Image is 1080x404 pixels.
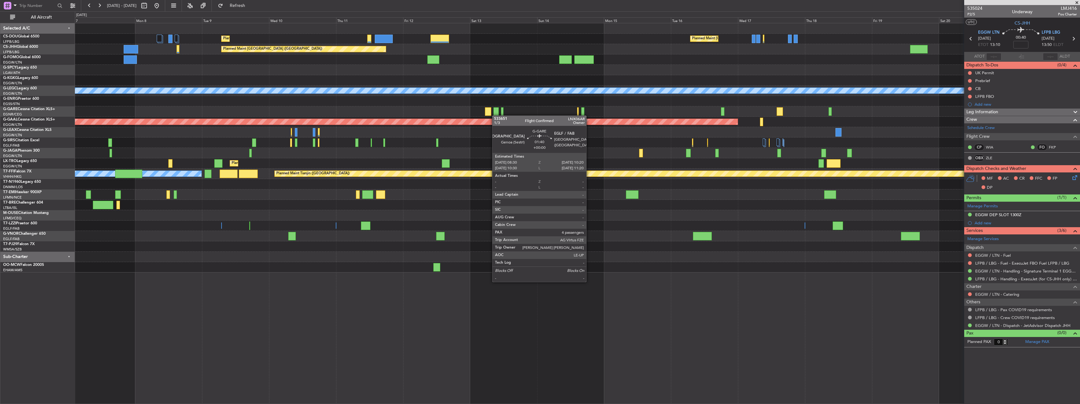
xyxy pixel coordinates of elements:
a: G-GARECessna Citation XLS+ [3,107,55,111]
span: (3/6) [1057,227,1066,234]
span: (0/4) [1057,62,1066,68]
a: EHAM/AMS [3,268,22,272]
a: EGGW / LTN - Dispatch - JetAdvisor Dispatch JHH [975,323,1071,328]
span: Permits [966,194,981,202]
span: FFC [1035,176,1042,182]
div: Planned Maint [GEOGRAPHIC_DATA] ([GEOGRAPHIC_DATA]) [692,34,791,43]
span: CS-JHH [3,45,17,49]
a: FKP [1049,144,1063,150]
span: MF [987,176,993,182]
span: [DATE] [1042,36,1055,42]
div: Sat 20 [939,17,1006,23]
span: M-OUSE [3,211,18,215]
span: G-LEAX [3,128,17,132]
a: G-FOMOGlobal 6000 [3,55,41,59]
span: G-FOMO [3,55,19,59]
a: Manage Services [967,236,999,242]
div: UK Permit [975,70,994,76]
div: Fri 12 [403,17,470,23]
a: G-VNORChallenger 650 [3,232,46,236]
span: Dispatch To-Dos [966,62,998,69]
span: LX-TRO [3,159,17,163]
a: EGGW/LTN [3,91,22,96]
a: EGNR/CEG [3,112,22,117]
a: EGGW/LTN [3,154,22,158]
div: Add new [975,102,1077,107]
div: CP [974,144,984,151]
a: EGSS/STN [3,102,20,106]
span: G-SIRS [3,138,15,142]
span: T7-FFI [3,170,14,173]
a: G-JAGAPhenom 300 [3,149,40,153]
a: G-ENRGPraetor 600 [3,97,39,101]
span: Pos Charter [1058,12,1077,17]
span: OO-MCW [3,263,20,267]
a: EGGW / LTN - Fuel [975,253,1011,258]
span: CR [1019,176,1025,182]
span: T7-EMI [3,190,15,194]
span: 13:50 [1042,42,1052,48]
a: EGGW/LTN [3,81,22,86]
a: LFPB / LBG - Pax COVID19 requirements [975,307,1052,312]
span: FP [1053,176,1057,182]
span: Pax [966,330,973,337]
a: CS-DOUGlobal 6500 [3,35,39,38]
a: G-SIRSCitation Excel [3,138,39,142]
a: G-SPCYLegacy 650 [3,66,37,70]
span: AC [1003,176,1009,182]
div: EGGW DEP SLOT 1300Z [975,212,1021,217]
a: LX-TROLegacy 650 [3,159,37,163]
span: ATOT [974,53,985,60]
div: OBX [974,154,984,161]
a: T7-PJ29Falcon 7X [3,242,35,246]
span: G-GARE [3,107,18,111]
div: [DATE] [76,13,87,18]
div: Sun 7 [68,17,135,23]
span: Dispatch [966,244,984,251]
span: ALDT [1060,53,1070,60]
a: WIA [986,144,1000,150]
a: T7-N1960Legacy 650 [3,180,41,184]
span: (0/0) [1057,329,1066,336]
span: All Aircraft [16,15,66,20]
a: T7-EMIHawker 900XP [3,190,42,194]
span: Services [966,227,983,234]
span: CS-DOU [3,35,18,38]
button: All Aircraft [7,12,68,22]
a: LGAV/ATH [3,70,20,75]
span: Leg Information [966,109,998,116]
a: LFPB / LBG - Crew COVID19 requirements [975,315,1055,320]
span: Refresh [224,3,251,8]
span: G-ENRG [3,97,18,101]
a: G-GAALCessna Citation XLS+ [3,118,55,121]
a: G-LEAXCessna Citation XLS [3,128,52,132]
div: Sat 13 [470,17,537,23]
a: EGGW/LTN [3,133,22,137]
div: Wed 10 [269,17,336,23]
div: Wed 17 [738,17,805,23]
a: WMSA/SZB [3,247,22,252]
div: Mon 8 [135,17,202,23]
a: T7-LZZIPraetor 600 [3,222,37,225]
div: Planned Maint Tianjin ([GEOGRAPHIC_DATA]) [276,169,350,178]
a: EGLF/FAB [3,143,20,148]
span: 13:10 [990,42,1000,48]
div: Underway [1012,8,1032,15]
div: LFPB FBO [975,94,994,99]
input: --:-- [986,53,1001,60]
span: (1/1) [1057,194,1066,201]
a: EGGW/LTN [3,60,22,65]
span: G-JAGA [3,149,18,153]
div: Fri 19 [872,17,939,23]
label: Planned PAX [967,339,991,345]
span: T7-PJ29 [3,242,17,246]
div: Planned Maint Dusseldorf [232,159,273,168]
span: Crew [966,116,977,123]
button: Refresh [215,1,253,11]
div: Planned Maint [GEOGRAPHIC_DATA] ([GEOGRAPHIC_DATA]) [223,34,322,43]
a: LFPB / LBG - Fuel - ExecuJet FBO Fuel LFPB / LBG [975,261,1069,266]
span: G-VNOR [3,232,19,236]
a: DNMM/LOS [3,185,23,189]
span: G-GAAL [3,118,18,121]
span: G-KGKG [3,76,18,80]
